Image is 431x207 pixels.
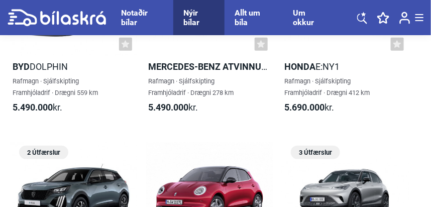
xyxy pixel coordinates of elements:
a: Um okkur [293,8,327,27]
h2: e:Ny1 [282,61,409,72]
h2: eCitan 112 millilangur - 11 kW hleðsla [146,61,273,72]
span: 2 Útfærslur [24,146,63,159]
span: kr. [149,101,198,113]
b: Mercedes-Benz Atvinnubílar [149,61,286,72]
b: 5.490.000 [149,102,189,113]
b: 5.690.000 [284,102,325,113]
a: Nýir bílar [183,8,214,27]
span: kr. [13,101,62,113]
h2: Dolphin [10,61,137,72]
b: 5.490.000 [13,102,53,113]
span: Rafmagn · Sjálfskipting Framhjóladrif · Drægni 559 km [13,77,98,96]
span: Rafmagn · Sjálfskipting Framhjóladrif · Drægni 278 km [149,77,234,96]
span: kr. [284,101,334,113]
span: Rafmagn · Sjálfskipting Framhjóladrif · Drægni 412 km [284,77,370,96]
a: Allt um bíla [235,8,273,27]
b: BYD [13,61,30,72]
b: Honda [284,61,315,72]
img: user-login.svg [399,12,410,24]
a: Notaðir bílar [121,8,163,27]
span: 3 Útfærslur [296,146,335,159]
